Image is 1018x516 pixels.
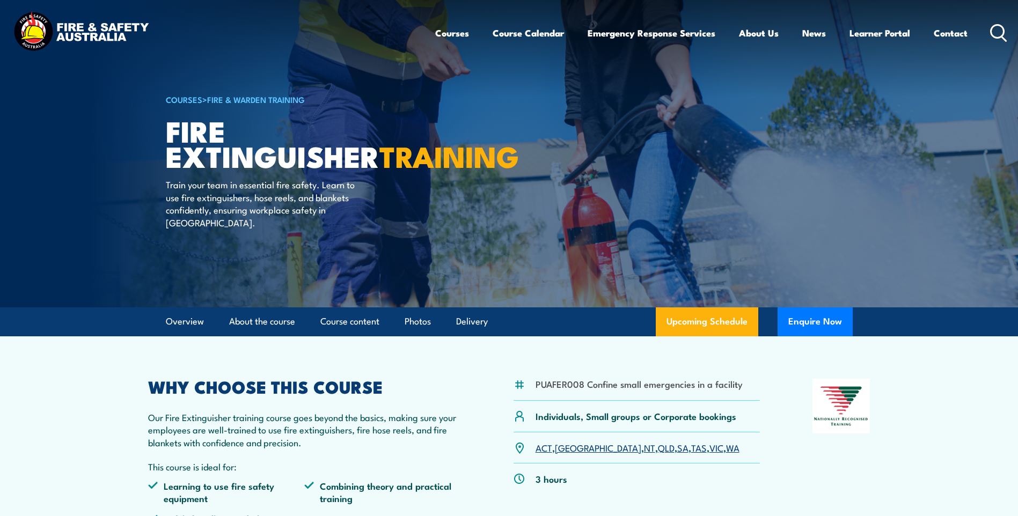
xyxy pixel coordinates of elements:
a: News [802,19,826,47]
a: Courses [435,19,469,47]
a: About Us [739,19,779,47]
a: SA [677,441,689,454]
a: WA [726,441,739,454]
h2: WHY CHOOSE THIS COURSE [148,379,462,394]
button: Enquire Now [778,307,853,336]
a: Delivery [456,307,488,336]
p: Train your team in essential fire safety. Learn to use fire extinguishers, hose reels, and blanke... [166,178,362,228]
a: QLD [658,441,675,454]
a: Emergency Response Services [588,19,715,47]
a: TAS [691,441,707,454]
a: NT [644,441,655,454]
a: COURSES [166,93,202,105]
a: ACT [536,441,552,454]
a: Overview [166,307,204,336]
a: [GEOGRAPHIC_DATA] [555,441,641,454]
a: About the course [229,307,295,336]
p: 3 hours [536,473,567,485]
img: Nationally Recognised Training logo. [812,379,870,433]
p: , , , , , , , [536,441,739,454]
a: VIC [709,441,723,454]
li: Combining theory and practical training [304,480,461,505]
h6: > [166,93,431,106]
a: Course Calendar [493,19,564,47]
p: This course is ideal for: [148,460,462,473]
a: Course content [320,307,379,336]
li: PUAFER008 Confine small emergencies in a facility [536,378,743,390]
strong: TRAINING [379,133,519,178]
a: Upcoming Schedule [656,307,758,336]
h1: Fire Extinguisher [166,118,431,168]
a: Contact [934,19,968,47]
a: Photos [405,307,431,336]
p: Individuals, Small groups or Corporate bookings [536,410,736,422]
a: Fire & Warden Training [207,93,305,105]
li: Learning to use fire safety equipment [148,480,305,505]
p: Our Fire Extinguisher training course goes beyond the basics, making sure your employees are well... [148,411,462,448]
a: Learner Portal [849,19,910,47]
